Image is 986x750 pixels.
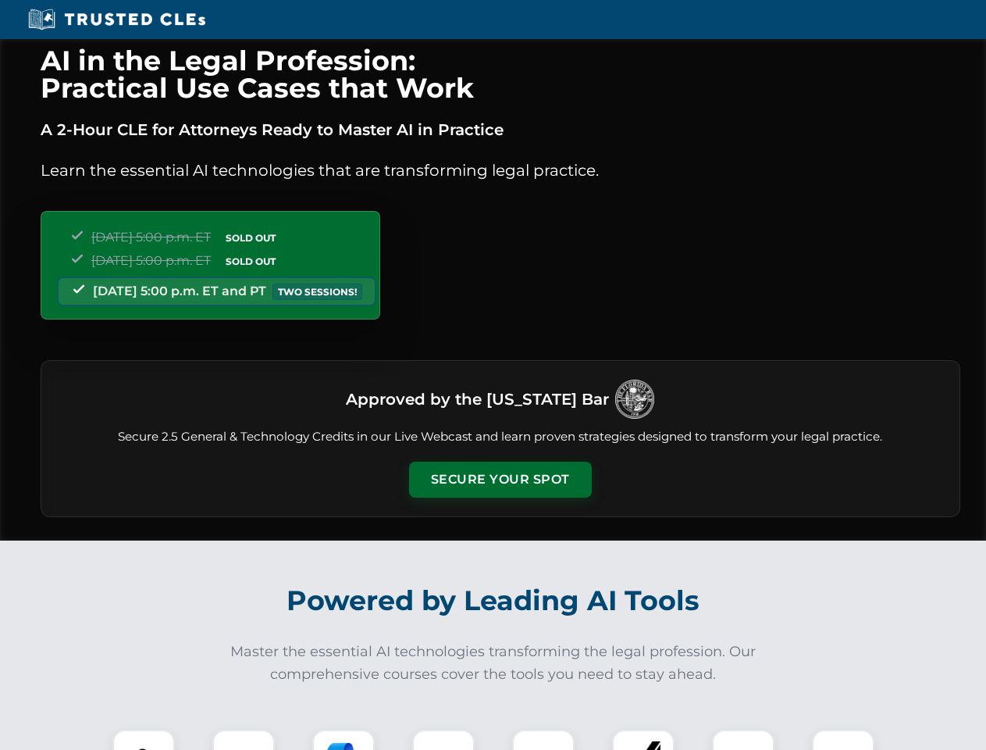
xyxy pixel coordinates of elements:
img: Logo [615,380,654,419]
button: Secure Your Spot [409,462,592,498]
img: Trusted CLEs [23,8,210,31]
p: Master the essential AI technologies transforming the legal profession. Our comprehensive courses... [220,641,767,686]
h2: Powered by Leading AI Tools [61,573,926,628]
p: Secure 2.5 General & Technology Credits in our Live Webcast and learn proven strategies designed ... [60,428,941,446]
span: SOLD OUT [220,253,281,270]
h1: AI in the Legal Profession: Practical Use Cases that Work [41,47,960,102]
span: [DATE] 5:00 p.m. ET [91,253,211,268]
span: SOLD OUT [220,230,281,246]
p: Learn the essential AI technologies that are transforming legal practice. [41,158,960,183]
p: A 2-Hour CLE for Attorneys Ready to Master AI in Practice [41,117,960,142]
span: [DATE] 5:00 p.m. ET [91,230,211,245]
h3: Approved by the [US_STATE] Bar [346,385,609,413]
